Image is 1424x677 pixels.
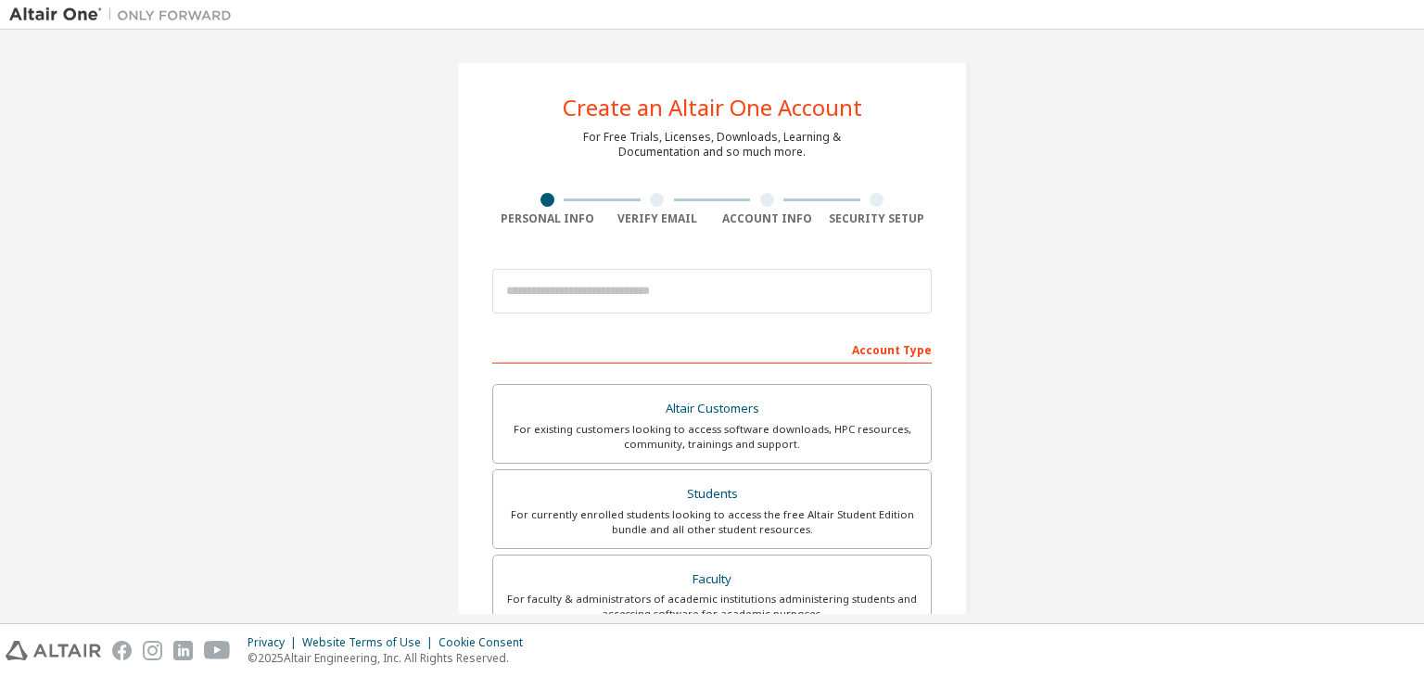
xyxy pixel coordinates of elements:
div: Create an Altair One Account [563,96,862,119]
div: Cookie Consent [439,635,534,650]
div: For existing customers looking to access software downloads, HPC resources, community, trainings ... [504,422,920,452]
p: © 2025 Altair Engineering, Inc. All Rights Reserved. [248,650,534,666]
div: Privacy [248,635,302,650]
div: Security Setup [822,211,933,226]
img: facebook.svg [112,641,132,660]
div: Verify Email [603,211,713,226]
div: For faculty & administrators of academic institutions administering students and accessing softwa... [504,592,920,621]
div: Account Type [492,334,932,364]
img: youtube.svg [204,641,231,660]
div: For currently enrolled students looking to access the free Altair Student Edition bundle and all ... [504,507,920,537]
div: Students [504,481,920,507]
img: altair_logo.svg [6,641,101,660]
div: Account Info [712,211,822,226]
div: For Free Trials, Licenses, Downloads, Learning & Documentation and so much more. [583,130,841,160]
div: Altair Customers [504,396,920,422]
img: instagram.svg [143,641,162,660]
div: Website Terms of Use [302,635,439,650]
div: Personal Info [492,211,603,226]
img: linkedin.svg [173,641,193,660]
img: Altair One [9,6,241,24]
div: Faculty [504,567,920,593]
